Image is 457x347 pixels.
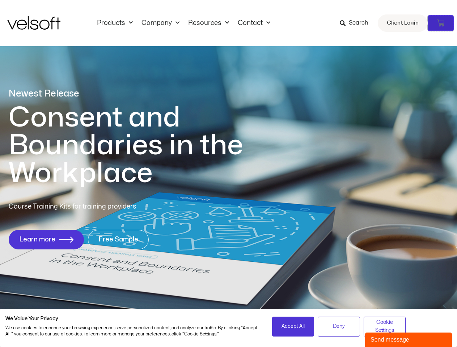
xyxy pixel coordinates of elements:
[282,322,305,330] span: Accept All
[19,236,55,243] span: Learn more
[5,316,261,322] h2: We Value Your Privacy
[272,317,314,337] button: Accept all cookies
[378,14,428,32] a: Client Login
[5,325,261,337] p: We use cookies to enhance your browsing experience, serve personalized content, and analyze our t...
[93,19,275,27] nav: Menu
[318,317,360,337] button: Deny all cookies
[333,322,345,330] span: Deny
[7,16,60,30] img: Velsoft Training Materials
[368,318,401,335] span: Cookie Settings
[88,230,149,249] a: Free Sample
[9,104,273,187] h1: Consent and Boundaries in the Workplace
[137,19,184,27] a: CompanyMenu Toggle
[9,87,273,100] p: Newest Release
[364,317,406,337] button: Adjust cookie preferences
[233,19,275,27] a: ContactMenu Toggle
[365,331,453,347] iframe: chat widget
[9,230,84,249] a: Learn more
[340,17,373,29] a: Search
[387,18,419,28] span: Client Login
[98,236,138,243] span: Free Sample
[93,19,137,27] a: ProductsMenu Toggle
[184,19,233,27] a: ResourcesMenu Toggle
[349,18,368,28] span: Search
[9,202,189,212] p: Course Training Kits for training providers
